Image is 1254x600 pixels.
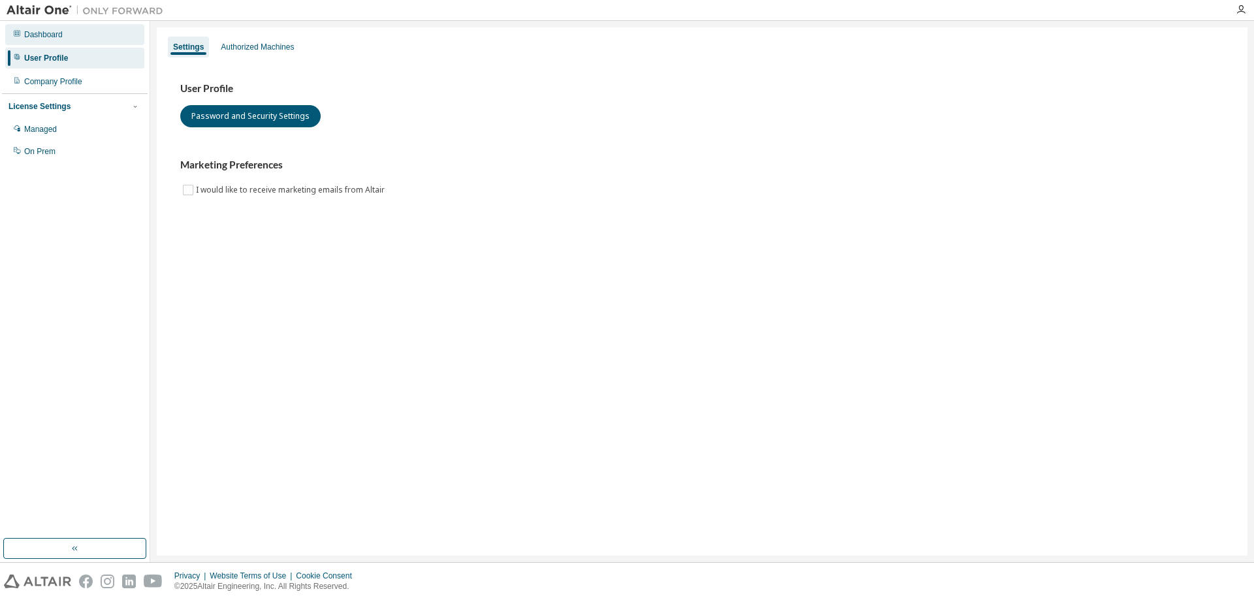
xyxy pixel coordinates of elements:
div: Settings [173,42,204,52]
p: © 2025 Altair Engineering, Inc. All Rights Reserved. [174,581,360,592]
div: On Prem [24,146,56,157]
div: Privacy [174,571,210,581]
img: linkedin.svg [122,575,136,588]
img: instagram.svg [101,575,114,588]
h3: Marketing Preferences [180,159,1224,172]
img: youtube.svg [144,575,163,588]
label: I would like to receive marketing emails from Altair [196,182,387,198]
img: Altair One [7,4,170,17]
h3: User Profile [180,82,1224,95]
div: Managed [24,124,57,134]
button: Password and Security Settings [180,105,321,127]
img: facebook.svg [79,575,93,588]
div: Website Terms of Use [210,571,296,581]
div: Dashboard [24,29,63,40]
img: altair_logo.svg [4,575,71,588]
div: User Profile [24,53,68,63]
div: Company Profile [24,76,82,87]
div: License Settings [8,101,71,112]
div: Cookie Consent [296,571,359,581]
div: Authorized Machines [221,42,294,52]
